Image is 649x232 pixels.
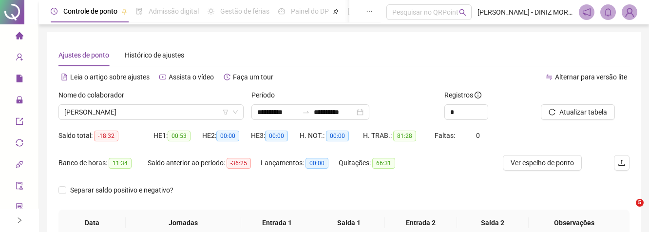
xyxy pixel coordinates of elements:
[636,199,644,207] span: 5
[136,8,143,15] span: file-done
[16,27,23,47] span: home
[70,73,150,81] span: Leia o artigo sobre ajustes
[16,70,23,90] span: file
[58,51,109,59] span: Ajustes de ponto
[366,8,373,15] span: ellipsis
[536,217,612,228] span: Observações
[604,8,612,17] span: bell
[16,199,23,218] span: solution
[220,7,269,15] span: Gestão de férias
[555,73,627,81] span: Alternar para versão lite
[223,109,229,115] span: filter
[326,131,349,141] span: 00:00
[305,158,328,169] span: 00:00
[363,130,435,141] div: H. TRAB.:
[393,131,416,141] span: 81:28
[208,8,214,15] span: sun
[227,158,251,169] span: -36:25
[94,131,118,141] span: -18:32
[148,157,261,169] div: Saldo anterior ao período:
[444,90,481,100] span: Registros
[16,92,23,111] span: lock
[66,185,177,195] span: Separar saldo positivo e negativo?
[159,74,166,80] span: youtube
[64,105,238,119] span: NAILANA FERREIRA DOS REIS
[339,157,410,169] div: Quitações:
[232,109,238,115] span: down
[278,8,285,15] span: dashboard
[153,130,202,141] div: HE 1:
[477,7,573,18] span: [PERSON_NAME] - DINIZ MORATO ODONTOLOGIA LTDA
[302,108,310,116] span: to
[291,7,329,15] span: Painel do DP
[125,51,184,59] span: Histórico de ajustes
[202,130,251,141] div: HE 2:
[549,109,555,116] span: reload
[16,113,23,133] span: export
[265,131,288,141] span: 00:00
[618,159,626,167] span: upload
[109,158,132,169] span: 11:34
[541,104,615,120] button: Atualizar tabela
[582,8,591,17] span: notification
[302,108,310,116] span: swap-right
[622,5,637,19] img: 65005
[16,135,23,154] span: sync
[61,74,68,80] span: file-text
[63,7,117,15] span: Controle de ponto
[16,49,23,68] span: user-add
[546,74,553,80] span: swap
[51,8,57,15] span: clock-circle
[616,199,639,222] iframe: Intercom live chat
[58,157,148,169] div: Banco de horas:
[559,107,607,117] span: Atualizar tabela
[475,92,481,98] span: info-circle
[476,132,480,139] span: 0
[372,158,395,169] span: 66:31
[300,130,363,141] div: H. NOT.:
[121,9,127,15] span: pushpin
[233,73,273,81] span: Faça um tour
[333,9,339,15] span: pushpin
[251,90,281,100] label: Período
[511,157,574,168] span: Ver espelho de ponto
[347,8,354,15] span: book
[169,73,214,81] span: Assista o vídeo
[16,217,23,224] span: right
[435,132,457,139] span: Faltas:
[16,156,23,175] span: api
[149,7,199,15] span: Admissão digital
[168,131,191,141] span: 00:53
[16,177,23,197] span: audit
[503,155,582,171] button: Ver espelho de ponto
[58,130,153,141] div: Saldo total:
[251,130,300,141] div: HE 3:
[216,131,239,141] span: 00:00
[261,157,339,169] div: Lançamentos:
[224,74,230,80] span: history
[58,90,131,100] label: Nome do colaborador
[459,9,466,16] span: search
